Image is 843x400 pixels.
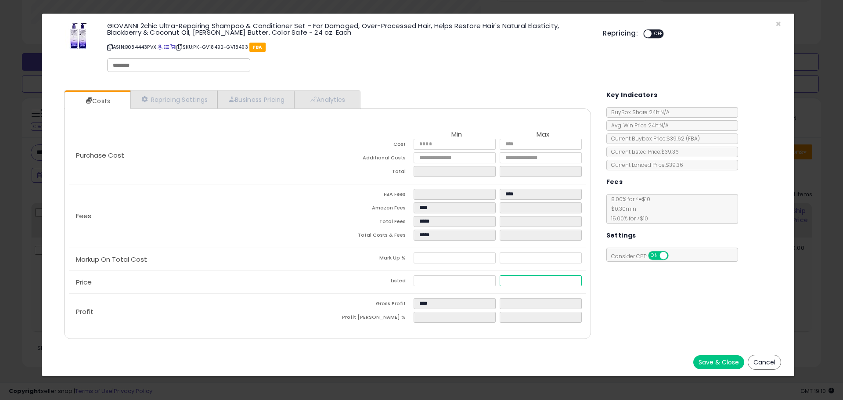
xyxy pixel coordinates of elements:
a: Costs [65,92,130,110]
h5: Fees [606,177,623,187]
td: Total [328,166,414,180]
span: Current Landed Price: $39.36 [607,161,683,169]
span: BuyBox Share 24h: N/A [607,108,670,116]
img: 41raQ7tUnkL._SL60_.jpg [65,22,91,49]
span: $39.62 [666,135,700,142]
p: ASIN: B084443PVX | SKU: PK-GV18492-GV18493 [107,40,590,54]
span: 8.00 % for <= $10 [607,195,650,222]
span: ( FBA ) [686,135,700,142]
button: Save & Close [693,355,744,369]
p: Fees [69,213,328,220]
p: Purchase Cost [69,152,328,159]
a: All offer listings [164,43,169,50]
a: Business Pricing [217,90,294,108]
h5: Key Indicators [606,90,658,101]
span: FBA [249,43,266,52]
a: Your listing only [170,43,175,50]
span: Avg. Win Price 24h: N/A [607,122,669,129]
h5: Settings [606,230,636,241]
a: Analytics [294,90,359,108]
td: FBA Fees [328,189,414,202]
span: 15.00 % for > $10 [607,215,648,222]
a: Repricing Settings [130,90,217,108]
button: Cancel [748,355,781,370]
h3: GIOVANNI 2chic Ultra-Repairing Shampoo & Conditioner Set - For Damaged, Over-Processed Hair, Help... [107,22,590,36]
span: × [775,18,781,30]
td: Total Costs & Fees [328,230,414,243]
td: Listed [328,275,414,289]
span: $0.30 min [607,205,636,213]
span: OFF [667,252,681,259]
span: ON [649,252,660,259]
th: Max [500,131,586,139]
span: Consider CPT: [607,252,680,260]
p: Markup On Total Cost [69,256,328,263]
td: Cost [328,139,414,152]
p: Price [69,279,328,286]
td: Amazon Fees [328,202,414,216]
td: Gross Profit [328,298,414,312]
th: Min [414,131,500,139]
p: Profit [69,308,328,315]
td: Mark Up % [328,252,414,266]
h5: Repricing: [603,30,638,37]
a: BuyBox page [158,43,162,50]
span: Current Listed Price: $39.36 [607,148,679,155]
td: Profit [PERSON_NAME] % [328,312,414,325]
span: Current Buybox Price: [607,135,700,142]
td: Total Fees [328,216,414,230]
span: OFF [652,30,666,38]
td: Additional Costs [328,152,414,166]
